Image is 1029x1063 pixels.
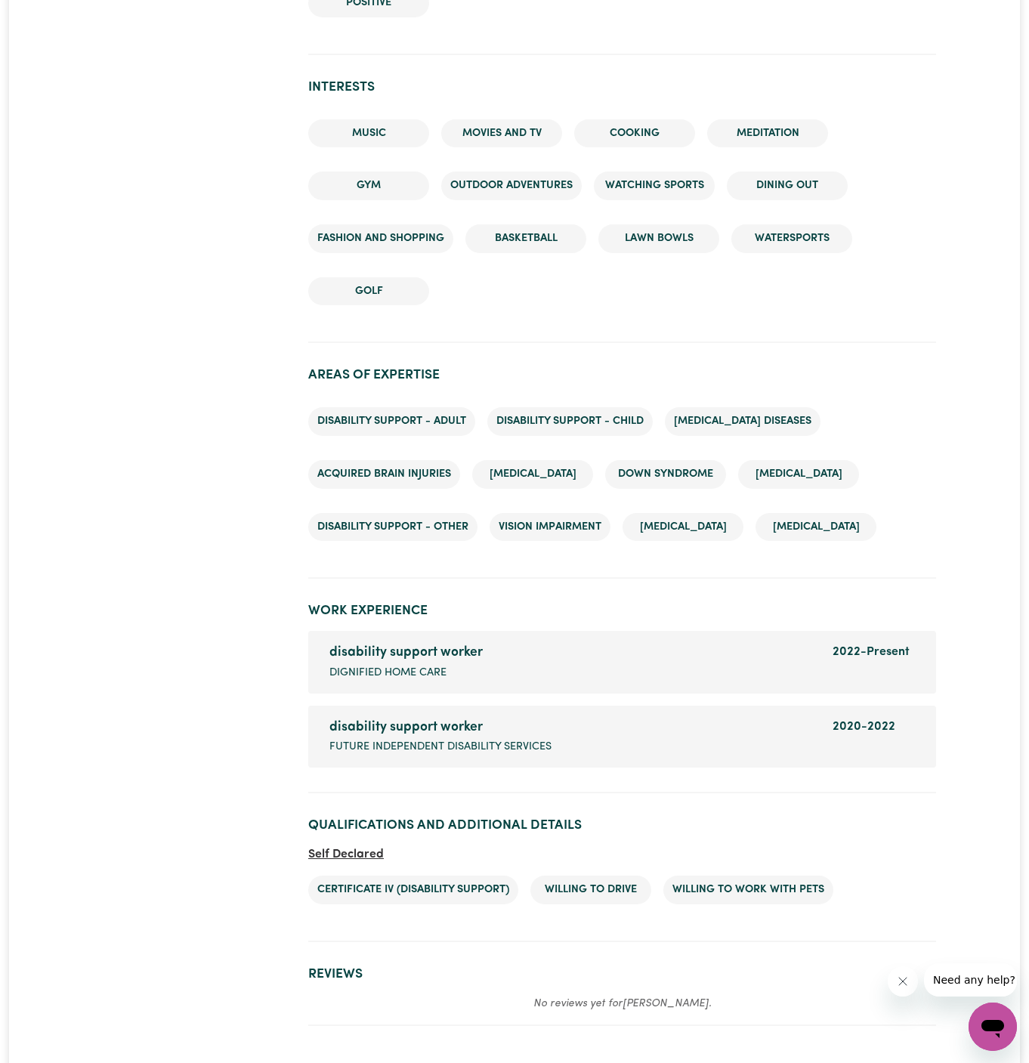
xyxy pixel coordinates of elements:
li: Disability support - Adult [308,407,475,436]
span: 2020 - 2022 [833,721,895,733]
iframe: Message from company [924,963,1017,997]
h2: Reviews [308,966,936,982]
span: Self Declared [308,848,384,861]
li: Acquired Brain Injuries [308,460,460,489]
iframe: Close message [888,966,918,997]
li: Golf [308,277,429,306]
li: Certificate IV (Disability Support) [308,876,518,904]
li: Willing to work with pets [663,876,833,904]
li: Outdoor adventures [441,172,582,200]
h2: Qualifications and Additional Details [308,817,936,833]
li: Watching sports [594,172,715,200]
h2: Work Experience [308,603,936,619]
li: Willing to drive [530,876,651,904]
li: Disability support - Child [487,407,653,436]
li: [MEDICAL_DATA] [623,513,743,542]
h2: Interests [308,79,936,95]
div: disability support worker [329,643,814,663]
span: 2022 - Present [833,646,910,658]
li: [MEDICAL_DATA] [756,513,876,542]
li: Gym [308,172,429,200]
li: Dining out [727,172,848,200]
li: Meditation [707,119,828,148]
li: Lawn bowls [598,224,719,253]
li: [MEDICAL_DATA] [472,460,593,489]
li: Music [308,119,429,148]
li: Basketball [465,224,586,253]
li: Fashion and shopping [308,224,453,253]
h2: Areas of Expertise [308,367,936,383]
span: future independent disability services [329,739,552,756]
iframe: Button to launch messaging window [969,1003,1017,1051]
li: Cooking [574,119,695,148]
li: [MEDICAL_DATA] [738,460,859,489]
div: disability support worker [329,718,814,737]
li: Disability support - Other [308,513,477,542]
li: Vision impairment [490,513,610,542]
li: [MEDICAL_DATA] Diseases [665,407,820,436]
em: No reviews yet for [PERSON_NAME] . [533,998,712,1009]
li: Down syndrome [605,460,726,489]
li: Movies and TV [441,119,562,148]
li: Watersports [731,224,852,253]
span: dignified home care [329,665,447,681]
